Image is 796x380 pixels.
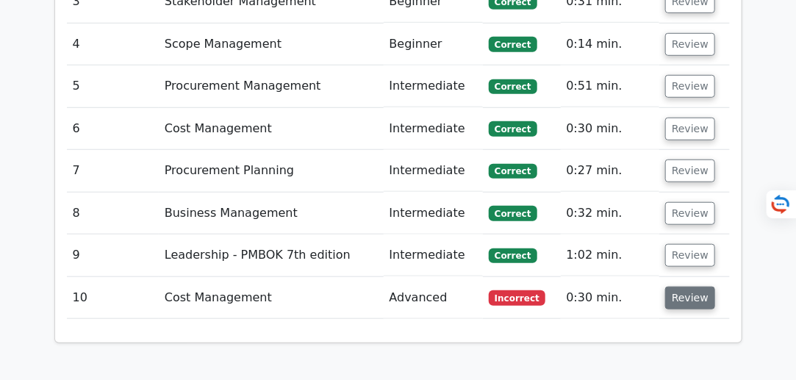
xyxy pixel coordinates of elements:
[665,159,715,182] button: Review
[489,37,537,51] span: Correct
[489,79,537,94] span: Correct
[561,150,660,192] td: 0:27 min.
[384,150,484,192] td: Intermediate
[561,234,660,276] td: 1:02 min.
[67,24,159,65] td: 4
[665,287,715,309] button: Review
[384,234,484,276] td: Intermediate
[159,150,384,192] td: Procurement Planning
[489,164,537,179] span: Correct
[67,234,159,276] td: 9
[665,75,715,98] button: Review
[159,65,384,107] td: Procurement Management
[159,193,384,234] td: Business Management
[665,33,715,56] button: Review
[384,277,484,319] td: Advanced
[384,108,484,150] td: Intermediate
[489,121,537,136] span: Correct
[384,193,484,234] td: Intermediate
[561,193,660,234] td: 0:32 min.
[561,24,660,65] td: 0:14 min.
[665,202,715,225] button: Review
[489,290,545,305] span: Incorrect
[561,65,660,107] td: 0:51 min.
[67,277,159,319] td: 10
[67,150,159,192] td: 7
[665,244,715,267] button: Review
[561,277,660,319] td: 0:30 min.
[384,65,484,107] td: Intermediate
[561,108,660,150] td: 0:30 min.
[159,234,384,276] td: Leadership - PMBOK 7th edition
[489,206,537,221] span: Correct
[67,65,159,107] td: 5
[159,108,384,150] td: Cost Management
[384,24,484,65] td: Beginner
[67,193,159,234] td: 8
[159,24,384,65] td: Scope Management
[489,248,537,263] span: Correct
[665,118,715,140] button: Review
[67,108,159,150] td: 6
[159,277,384,319] td: Cost Management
